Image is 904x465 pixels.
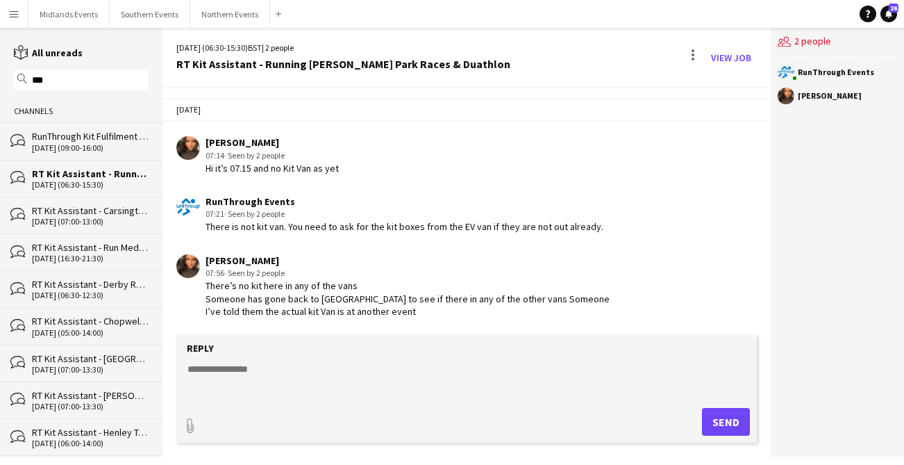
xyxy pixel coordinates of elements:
[206,136,339,149] div: [PERSON_NAME]
[880,6,897,22] a: 26
[32,217,149,227] div: [DATE] (07:00-13:00)
[32,315,149,327] div: RT Kit Assistant - Chopwell [PERSON_NAME] 5k, 10k & 10 Miles & [PERSON_NAME]
[798,92,862,100] div: [PERSON_NAME]
[206,195,603,208] div: RunThrough Events
[798,68,874,76] div: RunThrough Events
[32,291,149,300] div: [DATE] (06:30-12:30)
[190,1,270,28] button: Northern Events
[32,143,149,153] div: [DATE] (09:00-16:00)
[206,279,610,318] div: There’s no kit here in any of the vans Someone has gone back to [GEOGRAPHIC_DATA] to see if there...
[206,220,603,233] div: There is not kit van. You need to ask for the kit boxes from the EV van if they are not out already.
[176,58,510,70] div: RT Kit Assistant - Running [PERSON_NAME] Park Races & Duathlon
[778,28,897,57] div: 2 people
[206,267,610,279] div: 07:56
[32,352,149,365] div: RT Kit Assistant - [GEOGRAPHIC_DATA]
[705,47,757,69] a: View Job
[176,42,510,54] div: [DATE] (06:30-15:30) | 2 people
[28,1,110,28] button: Midlands Events
[206,208,603,220] div: 07:21
[32,254,149,263] div: [DATE] (16:30-21:30)
[32,168,149,180] div: RT Kit Assistant - Running [PERSON_NAME] Park Races & Duathlon
[32,130,149,142] div: RunThrough Kit Fulfilment Assistant
[206,254,610,267] div: [PERSON_NAME]
[32,328,149,338] div: [DATE] (05:00-14:00)
[32,278,149,291] div: RT Kit Assistant - Derby Running Festival
[206,149,339,162] div: 07:14
[206,162,339,174] div: Hi it’s 07.15 and no Kit Van as yet
[224,150,285,161] span: · Seen by 2 people
[110,1,190,28] button: Southern Events
[32,241,149,254] div: RT Kit Assistant - Run Media City 5k & 10k
[702,408,750,436] button: Send
[32,426,149,439] div: RT Kit Assistant - Henley Trails 10k + Half
[224,268,285,278] span: · Seen by 2 people
[187,342,214,354] label: Reply
[32,439,149,448] div: [DATE] (06:00-14:00)
[14,47,83,59] a: All unreads
[248,42,262,53] span: BST
[32,389,149,402] div: RT Kit Assistant - [PERSON_NAME][GEOGRAPHIC_DATA] [GEOGRAPHIC_DATA]
[162,98,770,122] div: [DATE]
[32,204,149,217] div: RT Kit Assistant - Carsington Water Half Marathon & 10km
[32,402,149,411] div: [DATE] (07:00-13:30)
[224,209,285,219] span: · Seen by 2 people
[32,180,149,190] div: [DATE] (06:30-15:30)
[889,3,898,13] span: 26
[32,365,149,375] div: [DATE] (07:00-13:30)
